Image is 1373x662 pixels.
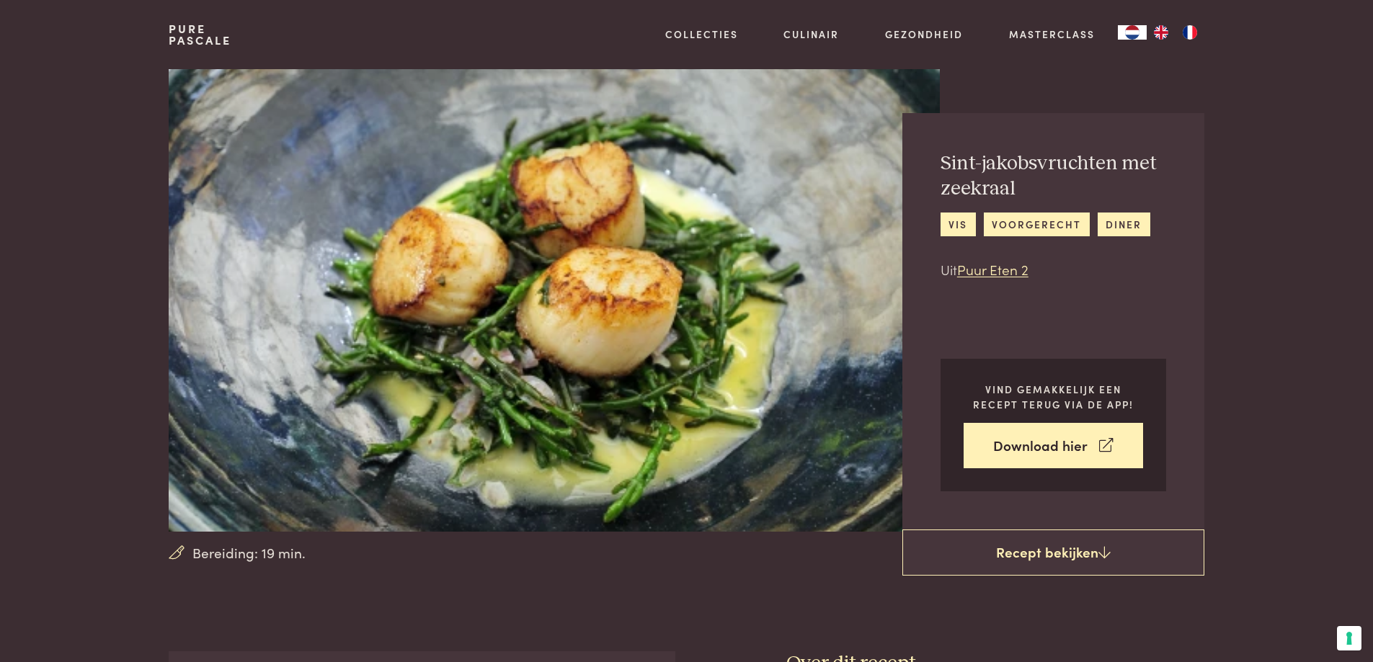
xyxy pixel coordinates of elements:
a: Gezondheid [885,27,963,42]
a: Collecties [665,27,738,42]
p: Vind gemakkelijk een recept terug via de app! [964,382,1143,411]
img: Sint-jakobsvruchten met zeekraal [169,69,939,532]
a: EN [1147,25,1176,40]
aside: Language selected: Nederlands [1118,25,1204,40]
span: Bereiding: 19 min. [192,542,306,563]
a: Download hier [964,423,1143,468]
a: Recept bekijken [902,529,1204,576]
button: Uw voorkeuren voor toestemming voor trackingtechnologieën [1337,626,1361,650]
a: voorgerecht [984,213,1090,236]
div: Language [1118,25,1147,40]
a: Masterclass [1009,27,1095,42]
ul: Language list [1147,25,1204,40]
a: Puur Eten 2 [957,259,1028,279]
h2: Sint-jakobsvruchten met zeekraal [941,151,1166,201]
a: vis [941,213,976,236]
a: NL [1118,25,1147,40]
a: PurePascale [169,23,231,46]
a: Culinair [783,27,839,42]
p: Uit [941,259,1166,280]
a: diner [1098,213,1150,236]
a: FR [1176,25,1204,40]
